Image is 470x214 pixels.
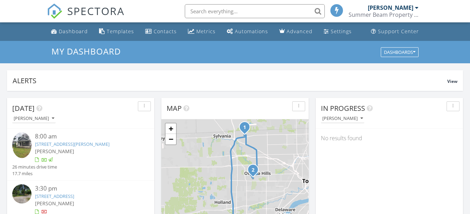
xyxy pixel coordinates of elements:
button: [PERSON_NAME] [12,114,56,123]
div: 26 minutes drive time [12,164,57,170]
a: Metrics [185,25,218,38]
button: [PERSON_NAME] [321,114,364,123]
input: Search everything... [185,4,325,18]
a: Zoom in [166,123,176,134]
span: SPECTORA [67,3,125,18]
div: 5161 Langham Dr, Sylvania, OH 43560 [245,127,249,131]
div: Automations [235,28,268,35]
span: [PERSON_NAME] [35,148,74,155]
div: [PERSON_NAME] [368,4,413,11]
div: Summer Beam Property Inspection [349,11,419,18]
div: 17.7 miles [12,170,57,177]
span: In Progress [321,104,365,113]
a: Dashboard [48,25,91,38]
span: Map [167,104,182,113]
a: [STREET_ADDRESS] [35,193,74,199]
a: Templates [96,25,137,38]
div: 1834 Sandringham Dr, Toledo, OH 43615 [253,170,257,174]
a: Zoom out [166,134,176,144]
span: [DATE] [12,104,35,113]
div: No results found [316,129,463,148]
img: streetview [12,184,31,204]
span: [PERSON_NAME] [35,200,74,207]
div: Contacts [154,28,177,35]
div: Dashboard [59,28,88,35]
span: View [447,78,457,84]
div: Dashboards [384,50,415,55]
div: 8:00 am [35,132,138,141]
div: Support Center [378,28,419,35]
div: Advanced [287,28,313,35]
img: The Best Home Inspection Software - Spectora [47,3,62,19]
a: Support Center [368,25,422,38]
a: Automations (Basic) [224,25,271,38]
div: [PERSON_NAME] [14,116,54,121]
div: Metrics [196,28,216,35]
div: Alerts [13,76,447,85]
a: Settings [321,25,355,38]
a: Contacts [142,25,180,38]
a: [STREET_ADDRESS][PERSON_NAME] [35,141,110,147]
img: 9362007%2Fcover_photos%2FxyTqBpGOyvrKuTYtPISt%2Fsmall.jpg [12,132,31,158]
span: My Dashboard [51,45,121,57]
a: SPECTORA [47,9,125,24]
i: 2 [252,168,254,173]
div: Settings [331,28,352,35]
a: 8:00 am [STREET_ADDRESS][PERSON_NAME] [PERSON_NAME] 26 minutes drive time 17.7 miles [12,132,149,177]
a: Advanced [276,25,315,38]
i: 1 [243,125,246,130]
button: Dashboards [381,47,419,57]
div: Templates [107,28,134,35]
div: [PERSON_NAME] [322,116,363,121]
div: 3:30 pm [35,184,138,193]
